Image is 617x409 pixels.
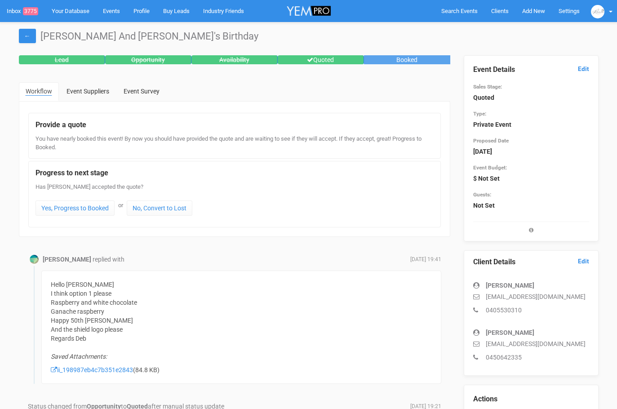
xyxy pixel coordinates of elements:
img: Profile Image [30,255,39,264]
div: Lead [19,55,105,64]
strong: $ Not Set [473,175,500,182]
a: Yes, Progress to Booked [36,200,115,216]
div: or [116,199,125,212]
span: Clients [491,8,509,14]
strong: [PERSON_NAME] [486,329,534,336]
div: Hello [PERSON_NAME] I think option 1 please Raspberry and white chocolate Ganache raspberry Happy... [41,271,441,384]
p: 0450642335 [473,353,589,362]
p: [EMAIL_ADDRESS][DOMAIN_NAME] [473,292,589,301]
strong: [PERSON_NAME] [486,282,534,289]
a: Edit [578,65,589,73]
span: replied with [93,256,124,263]
strong: [PERSON_NAME] [43,256,91,263]
small: Proposed Date [473,138,509,144]
i: Saved Attachments: [51,353,107,360]
small: Type: [473,111,486,117]
img: open-uri20220819-4-jbxdvm [591,5,604,18]
a: No, Convert to Lost [127,200,192,216]
a: Workflow [19,82,59,101]
legend: Event Details [473,65,589,75]
strong: Private Event [473,121,511,128]
a: Event Survey [117,82,166,100]
strong: [DATE] [473,148,492,155]
div: Opportunity [105,55,191,64]
legend: Client Details [473,257,589,267]
span: (84.8 KB) [51,366,160,373]
legend: Actions [473,394,589,405]
a: Event Suppliers [60,82,116,100]
div: You have nearly booked this event! By now you should have provided the quote and are waiting to s... [36,135,434,151]
small: Sales Stage: [473,84,502,90]
a: Edit [578,257,589,266]
strong: Not Set [473,202,495,209]
p: 0405530310 [473,306,589,315]
p: [EMAIL_ADDRESS][DOMAIN_NAME] [473,339,589,348]
span: Add New [522,8,545,14]
small: Guests: [473,191,491,198]
strong: Quoted [473,94,494,101]
div: Has [PERSON_NAME] accepted the quote? [36,183,434,220]
div: Availability [191,55,278,64]
a: ii_198987eb4c7b351e2843 [51,366,133,373]
span: [DATE] 19:41 [410,256,441,263]
legend: Provide a quote [36,120,434,130]
span: Search Events [441,8,478,14]
div: Booked [364,55,450,64]
small: Event Budget: [473,164,507,171]
a: ← [19,29,36,43]
span: 3775 [23,7,38,15]
legend: Progress to next stage [36,168,434,178]
h1: [PERSON_NAME] And [PERSON_NAME]'s Birthday [19,31,599,42]
div: Quoted [278,55,364,64]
